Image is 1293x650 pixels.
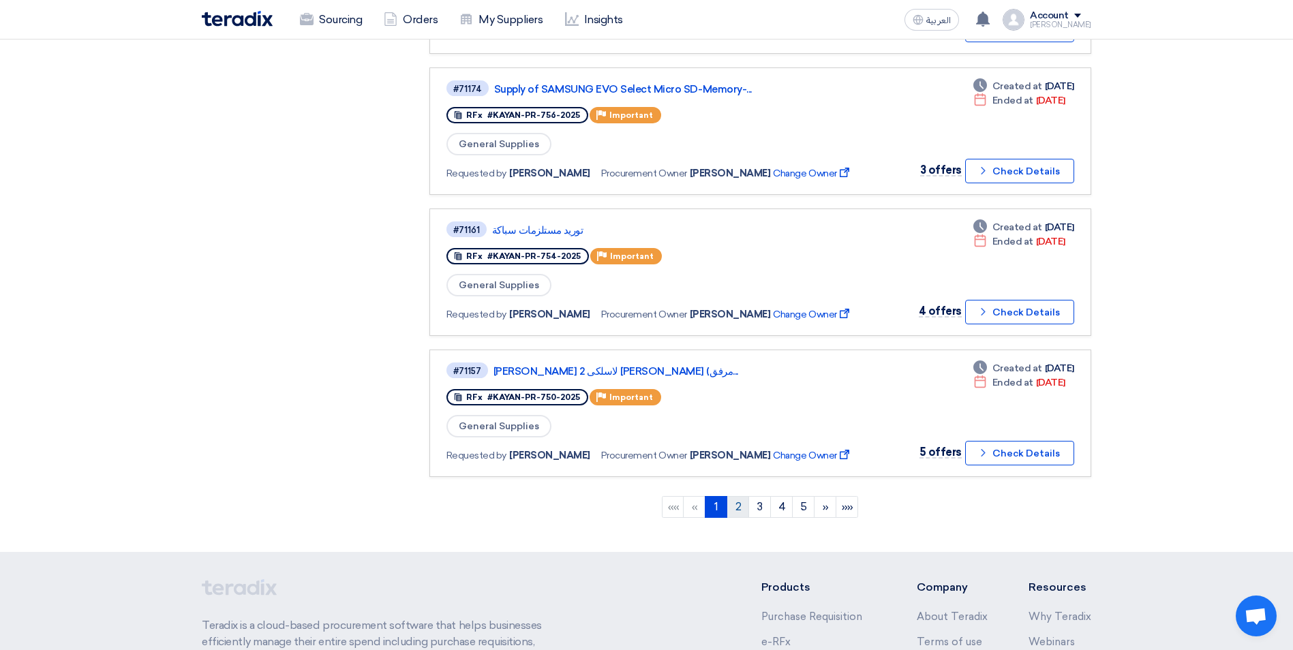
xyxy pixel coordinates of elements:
span: #KAYAN-PR-756-2025 [487,110,580,120]
span: RFx [466,251,483,261]
a: Open chat [1236,595,1277,636]
div: Account [1030,10,1069,22]
button: العربية [904,9,959,31]
span: Created at [992,361,1042,375]
div: [DATE] [973,234,1065,249]
a: Insights [554,5,634,35]
div: [DATE] [973,361,1074,375]
a: توريد مستلزمات سباكة [492,224,833,236]
span: 5 offers [919,446,962,459]
a: 3 [748,496,771,518]
span: #KAYAN-PR-754-2025 [487,251,581,261]
span: RFx [466,110,483,120]
span: [PERSON_NAME] [690,166,771,181]
div: [PERSON_NAME] [1030,21,1091,29]
span: [PERSON_NAME] [690,448,771,463]
a: Sourcing [289,5,373,35]
a: Webinars [1029,636,1075,648]
a: 5 [792,496,815,518]
span: [PERSON_NAME] [509,307,590,322]
a: Terms of use [917,636,982,648]
span: [PERSON_NAME] [509,448,590,463]
span: #KAYAN-PR-750-2025 [487,392,580,402]
a: e-RFx [761,636,791,648]
li: Products [761,579,877,595]
span: Change Owner [773,448,851,463]
span: Procurement Owner [601,166,687,181]
span: Created at [992,220,1042,234]
span: Ended at [992,375,1033,390]
span: العربية [926,16,951,25]
a: 4 [770,496,793,518]
div: #71161 [453,226,480,234]
span: Requested by [446,307,506,322]
a: About Teradix [917,610,988,623]
span: Ended at [992,234,1033,249]
img: profile_test.png [1003,9,1024,31]
span: Change Owner [773,307,851,322]
a: [PERSON_NAME] لاسلكى 2 [PERSON_NAME] (مرفق... [493,365,834,377]
a: 2 [727,496,749,518]
a: 1 [705,496,727,518]
span: General Supplies [446,133,551,155]
a: Why Teradix [1029,610,1091,623]
span: Ended at [992,93,1033,108]
div: [DATE] [973,220,1074,234]
span: Requested by [446,448,506,463]
span: RFx [466,392,483,402]
div: [DATE] [973,79,1074,93]
span: [PERSON_NAME] [509,166,590,181]
span: Change Owner [773,166,851,181]
span: Requested by [446,166,506,181]
span: Procurement Owner [601,448,687,463]
div: [DATE] [973,375,1065,390]
img: Teradix logo [202,11,273,27]
div: [DATE] [973,93,1065,108]
a: Purchase Requisition [761,610,862,623]
a: Orders [373,5,448,35]
span: 4 offers [919,305,962,318]
span: Created at [992,79,1042,93]
span: Important [609,110,653,120]
span: General Supplies [446,415,551,437]
span: »» [842,500,853,513]
button: Check Details [965,159,1074,183]
a: My Suppliers [448,5,553,35]
span: Procurement Owner [601,307,687,322]
div: #71157 [453,367,481,375]
span: 3 offers [920,164,962,176]
span: [PERSON_NAME] [690,307,771,322]
ngb-pagination: Default pagination [429,491,1091,525]
div: #71174 [453,84,482,93]
span: Important [610,251,654,261]
li: Resources [1029,579,1091,595]
li: Company [917,579,988,595]
button: Check Details [965,441,1074,465]
a: Last [836,496,858,518]
button: Check Details [965,300,1074,324]
span: General Supplies [446,274,551,296]
a: Next [814,496,836,518]
span: » [823,500,829,513]
a: Supply of SAMSUNG EVO Select Micro SD-Memory-... [494,83,835,95]
span: Important [609,392,653,402]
